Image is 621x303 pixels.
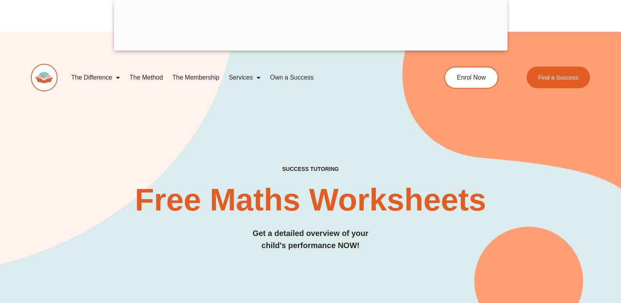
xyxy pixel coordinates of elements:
[444,67,498,89] a: Enrol Now
[168,69,224,87] a: The Membership
[491,214,621,303] iframe: Chat Widget
[265,69,318,87] a: Own a Success
[224,69,265,87] a: Services
[67,69,125,87] a: The Difference
[538,74,578,80] span: Find a Success
[125,69,167,87] a: The Method
[31,227,590,252] h3: Get a detailed overview of your child's performance NOW!
[526,67,590,88] a: Find a Success
[67,69,412,87] nav: Menu
[457,74,486,81] span: Enrol Now
[31,166,590,172] h4: SUCCESS TUTORING​
[31,184,590,216] h2: Free Maths Worksheets​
